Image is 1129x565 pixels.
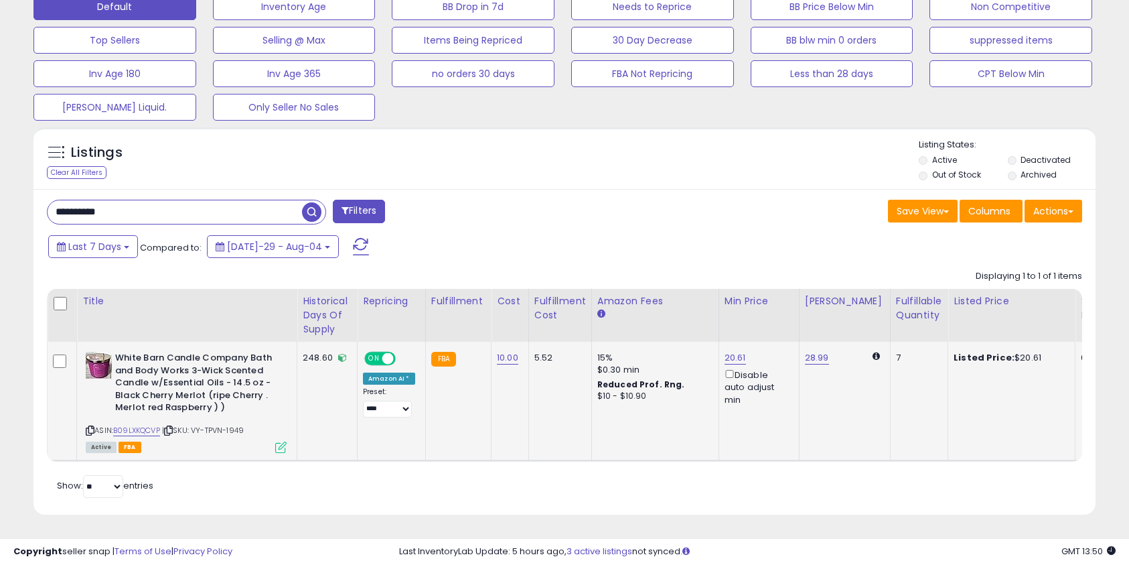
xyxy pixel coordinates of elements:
[333,200,385,223] button: Filters
[597,391,708,402] div: $10 - $10.90
[954,351,1014,364] b: Listed Price:
[173,545,232,558] a: Privacy Policy
[725,367,789,406] div: Disable auto adjust min
[57,479,153,492] span: Show: entries
[113,425,160,436] a: B09LXKQCVP
[954,352,1065,364] div: $20.61
[805,351,829,365] a: 28.99
[896,352,937,364] div: 7
[162,425,244,436] span: | SKU: VY-TPVN-1949
[119,442,141,453] span: FBA
[363,387,415,418] div: Preset:
[751,60,913,87] button: Less than 28 days
[896,294,942,322] div: Fulfillable Quantity
[115,352,278,418] b: White Barn Candle Company Bath and Body Works 3-Wick Scented Candle w/Essential Oils - 14.5 oz -B...
[932,154,957,166] label: Active
[1025,200,1082,223] button: Actions
[567,545,632,558] a: 3 active listings
[497,351,518,365] a: 10.00
[13,545,62,558] strong: Copyright
[968,204,1010,218] span: Columns
[431,294,485,308] div: Fulfillment
[960,200,1023,223] button: Columns
[68,240,121,253] span: Last 7 Days
[115,545,171,558] a: Terms of Use
[1021,154,1071,166] label: Deactivated
[392,60,554,87] button: no orders 30 days
[888,200,958,223] button: Save View
[976,270,1082,283] div: Displaying 1 to 1 of 1 items
[399,546,1116,558] div: Last InventoryLab Update: 5 hours ago, not synced.
[303,352,347,364] div: 248.60
[213,27,376,54] button: Selling @ Max
[86,352,112,379] img: 41mEf8U4IcL._SL40_.jpg
[919,139,1095,151] p: Listing States:
[303,294,352,336] div: Historical Days Of Supply
[394,353,415,365] span: OFF
[213,60,376,87] button: Inv Age 365
[725,294,794,308] div: Min Price
[571,60,734,87] button: FBA Not Repricing
[363,373,415,385] div: Amazon AI *
[1081,294,1108,322] div: Ship Price
[140,241,202,254] span: Compared to:
[597,308,605,320] small: Amazon Fees.
[597,364,708,376] div: $0.30 min
[932,169,981,180] label: Out of Stock
[82,294,291,308] div: Title
[33,94,196,121] button: [PERSON_NAME] Liquid.
[48,235,138,258] button: Last 7 Days
[213,94,376,121] button: Only Seller No Sales
[33,27,196,54] button: Top Sellers
[1061,545,1116,558] span: 2025-08-12 13:50 GMT
[71,143,123,162] h5: Listings
[534,294,586,322] div: Fulfillment Cost
[1081,352,1103,364] div: 0.00
[954,294,1069,308] div: Listed Price
[86,352,287,451] div: ASIN:
[86,442,117,453] span: All listings currently available for purchase on Amazon
[33,60,196,87] button: Inv Age 180
[497,294,523,308] div: Cost
[571,27,734,54] button: 30 Day Decrease
[929,60,1092,87] button: CPT Below Min
[366,353,382,365] span: ON
[47,166,106,179] div: Clear All Filters
[751,27,913,54] button: BB blw min 0 orders
[597,379,685,390] b: Reduced Prof. Rng.
[431,352,456,367] small: FBA
[597,352,708,364] div: 15%
[805,294,885,308] div: [PERSON_NAME]
[725,351,746,365] a: 20.61
[597,294,713,308] div: Amazon Fees
[227,240,322,253] span: [DATE]-29 - Aug-04
[363,294,420,308] div: Repricing
[534,352,581,364] div: 5.52
[392,27,554,54] button: Items Being Repriced
[1021,169,1057,180] label: Archived
[13,546,232,558] div: seller snap | |
[929,27,1092,54] button: suppressed items
[207,235,339,258] button: [DATE]-29 - Aug-04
